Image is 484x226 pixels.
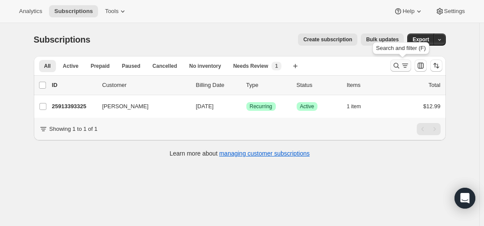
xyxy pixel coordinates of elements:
button: Customize table column order and visibility [415,60,427,72]
span: Cancelled [153,63,177,70]
button: Export [407,33,434,46]
button: [PERSON_NAME] [97,100,184,113]
span: [PERSON_NAME] [102,102,149,111]
div: Items [347,81,390,90]
span: 1 [275,63,278,70]
p: Customer [102,81,189,90]
span: Paused [122,63,141,70]
span: $12.99 [423,103,441,110]
button: Search and filter results [390,60,411,72]
span: Analytics [19,8,42,15]
p: ID [52,81,95,90]
span: All [44,63,51,70]
button: Create subscription [298,33,357,46]
span: Create subscription [303,36,352,43]
span: Needs Review [233,63,268,70]
div: Open Intercom Messenger [455,188,475,209]
button: Subscriptions [49,5,98,17]
p: Learn more about [170,149,310,158]
div: Type [246,81,290,90]
span: Bulk updates [366,36,399,43]
button: 1 item [347,100,371,113]
button: Create new view [288,60,302,72]
p: Status [297,81,340,90]
p: Billing Date [196,81,239,90]
span: Help [402,8,414,15]
button: Help [389,5,428,17]
span: Settings [444,8,465,15]
button: Bulk updates [361,33,404,46]
a: managing customer subscriptions [219,150,310,157]
span: Tools [105,8,118,15]
p: Total [428,81,440,90]
span: No inventory [189,63,221,70]
button: Sort the results [430,60,442,72]
p: Showing 1 to 1 of 1 [49,125,98,133]
span: Subscriptions [54,8,93,15]
span: Active [63,63,78,70]
button: Settings [430,5,470,17]
span: Prepaid [91,63,110,70]
span: Active [300,103,314,110]
span: Export [412,36,429,43]
nav: Pagination [417,123,441,135]
div: IDCustomerBilling DateTypeStatusItemsTotal [52,81,441,90]
div: 25913393325[PERSON_NAME][DATE]SuccessRecurringSuccessActive1 item$12.99 [52,100,441,113]
span: 1 item [347,103,361,110]
span: [DATE] [196,103,214,110]
span: Recurring [250,103,272,110]
button: Analytics [14,5,47,17]
span: Subscriptions [34,35,91,44]
button: Tools [100,5,132,17]
p: 25913393325 [52,102,95,111]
